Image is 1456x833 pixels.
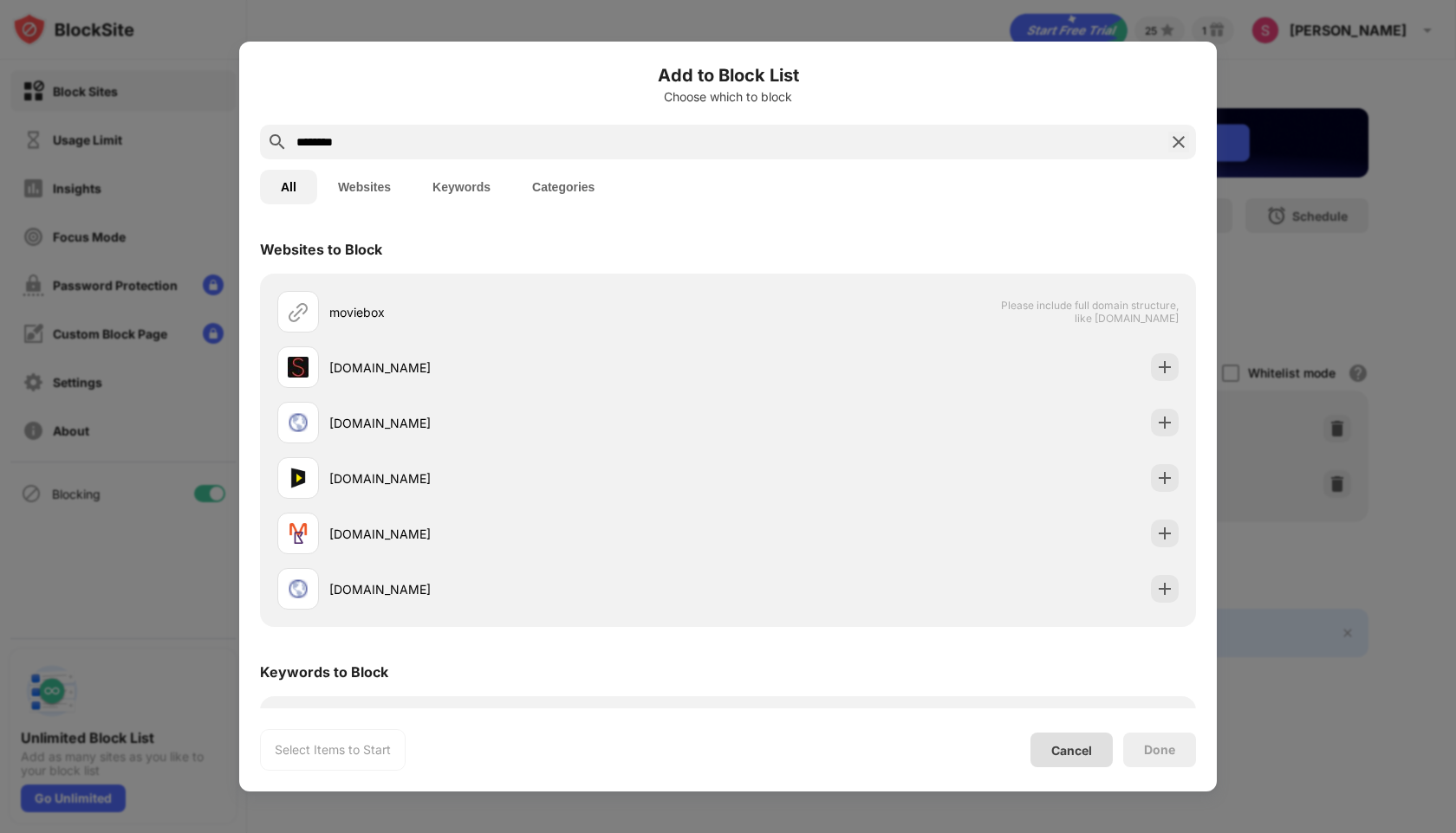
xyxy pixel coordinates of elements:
img: url.svg [288,301,309,322]
div: Keywords to Block [260,663,388,681]
div: Websites to Block [260,241,382,258]
div: [DOMAIN_NAME] [329,414,728,432]
div: Select Items to Start [275,741,391,759]
button: Categories [511,170,615,204]
img: search-close [1168,132,1189,152]
button: Keywords [412,170,511,204]
div: [DOMAIN_NAME] [329,580,728,598]
div: Cancel [1051,743,1092,758]
button: All [260,170,317,204]
div: [DOMAIN_NAME] [329,469,728,488]
img: favicons [288,412,309,433]
img: favicons [288,468,309,488]
img: favicons [288,578,309,599]
div: [DOMAIN_NAME] [329,525,728,543]
img: search.svg [267,132,288,152]
h6: Add to Block List [260,62,1196,88]
div: Done [1144,743,1175,757]
div: [DOMAIN_NAME] [329,358,728,377]
img: favicons [288,357,309,378]
div: moviebox [329,303,728,321]
div: Choose which to block [260,90,1196,104]
img: favicons [288,523,309,544]
span: Please include full domain structure, like [DOMAIN_NAME] [1000,299,1179,325]
button: Websites [317,170,412,204]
